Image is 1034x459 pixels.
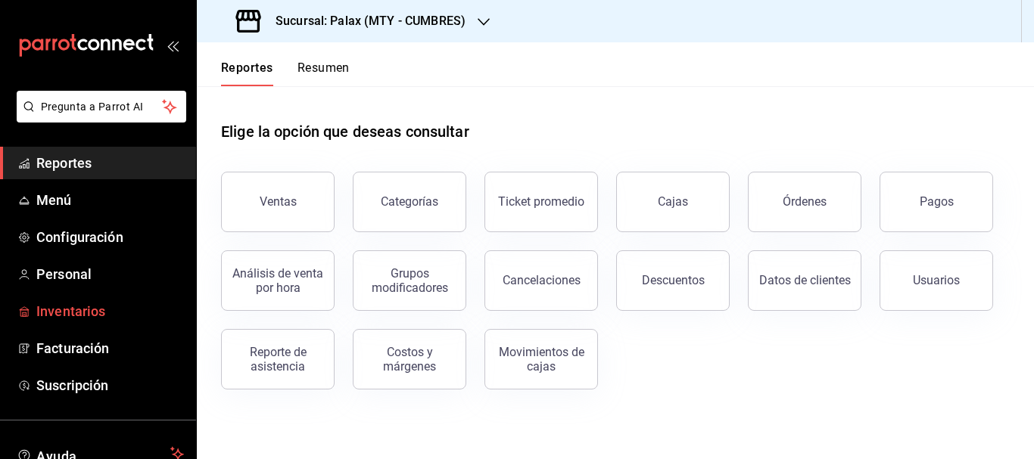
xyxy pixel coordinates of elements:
[36,338,184,358] span: Facturación
[231,345,325,374] div: Reporte de asistencia
[920,194,954,209] div: Pagos
[880,172,993,232] button: Pagos
[363,345,456,374] div: Costos y márgenes
[36,375,184,395] span: Suscripción
[221,120,469,143] h1: Elige la opción que deseas consultar
[36,301,184,321] span: Inventarios
[221,250,335,311] button: Análisis de venta por hora
[484,172,598,232] button: Ticket promedio
[167,39,179,51] button: open_drawer_menu
[498,194,584,209] div: Ticket promedio
[36,264,184,284] span: Personal
[17,91,186,123] button: Pregunta a Parrot AI
[759,273,851,287] div: Datos de clientes
[658,194,688,209] div: Cajas
[221,329,335,389] button: Reporte de asistencia
[11,110,186,126] a: Pregunta a Parrot AI
[748,250,861,311] button: Datos de clientes
[36,227,184,247] span: Configuración
[381,194,438,209] div: Categorías
[616,250,730,311] button: Descuentos
[263,12,466,30] h3: Sucursal: Palax (MTY - CUMBRES)
[913,273,960,287] div: Usuarios
[616,172,730,232] button: Cajas
[36,190,184,210] span: Menú
[36,153,184,173] span: Reportes
[221,172,335,232] button: Ventas
[494,345,588,374] div: Movimientos de cajas
[880,250,993,311] button: Usuarios
[484,250,598,311] button: Cancelaciones
[231,266,325,295] div: Análisis de venta por hora
[353,172,466,232] button: Categorías
[221,60,273,86] button: Reportes
[221,60,350,86] div: navigation tabs
[260,194,297,209] div: Ventas
[484,329,598,389] button: Movimientos de cajas
[642,273,705,287] div: Descuentos
[503,273,581,287] div: Cancelaciones
[353,329,466,389] button: Costos y márgenes
[783,194,827,209] div: Órdenes
[363,266,456,295] div: Grupos modificadores
[353,250,466,311] button: Grupos modificadores
[297,60,350,86] button: Resumen
[41,99,163,115] span: Pregunta a Parrot AI
[748,172,861,232] button: Órdenes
